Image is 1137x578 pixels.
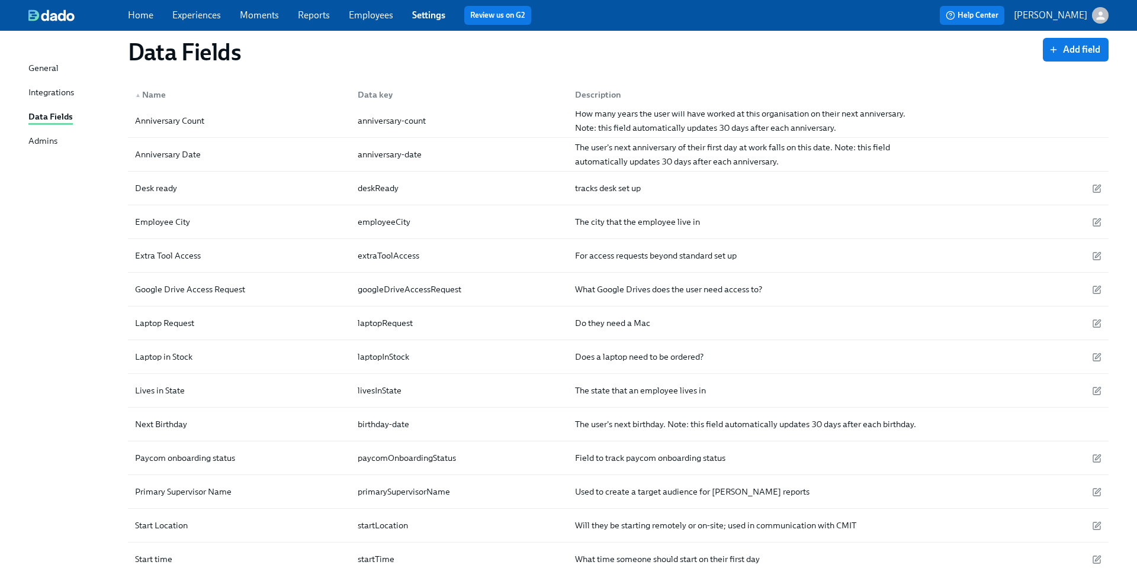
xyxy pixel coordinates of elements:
div: Description [570,88,930,102]
div: Laptop Request [130,316,348,330]
div: Name [130,88,348,102]
div: Laptop in Stock [130,350,348,364]
p: [PERSON_NAME] [1014,9,1087,22]
div: Desk readydeskReadytracks desk set up [128,172,1109,205]
a: Employees [349,9,393,21]
a: Experiences [172,9,221,21]
div: What time someone should start on their first day [570,552,930,566]
div: Paycom onboarding statuspaycomOnboardingStatusField to track paycom onboarding status [128,441,1109,475]
div: extraToolAccess [353,248,566,263]
div: Desk ready [130,181,348,195]
div: Laptop RequestlaptopRequestDo they need a Mac [128,306,1109,340]
a: Review us on G2 [470,9,525,21]
div: Employee City [130,215,348,229]
div: Start Location [130,518,348,532]
div: anniversary-count [353,114,566,128]
div: Do they need a Mac [570,316,930,330]
div: Start LocationstartLocationWill they be starting remotely or on-site; used in communication with ... [128,509,1109,543]
div: Description [566,83,930,106]
a: Settings [412,9,445,21]
span: Help Center [946,9,998,21]
div: The state that an employee lives in [570,383,930,398]
div: anniversary-date [353,147,566,162]
div: Employee CityemployeeCityThe city that the employee live in [128,205,1109,239]
div: General [28,62,59,76]
div: Primary Supervisor Name [130,485,348,499]
div: Anniversary Countanniversary-countHow many years the user will have worked at this organisation o... [128,104,1109,138]
div: deskReady [353,181,566,195]
div: What Google Drives does the user need access to? [570,282,930,296]
button: [PERSON_NAME] [1014,7,1109,24]
a: Admins [28,134,118,149]
div: Next Birthdaybirthday-dateThe user's next birthday. Note: this field automatically updates 30 day... [128,408,1109,441]
div: startTime [353,552,566,566]
a: Home [128,9,153,21]
a: General [28,62,118,76]
div: Data key [348,83,566,106]
div: Google Drive Access Request [130,282,348,296]
a: Data Fields [28,110,118,125]
div: The user's next anniversary of their first day at work falls on this date. Note: this field autom... [570,140,930,169]
button: Review us on G2 [464,6,531,25]
h1: Data Fields [128,38,242,66]
div: livesInState [353,383,566,398]
div: Primary Supervisor NameprimarySupervisorNameUsed to create a target audience for [PERSON_NAME] re... [128,475,1109,509]
div: Next Birthday [130,417,348,431]
div: Lives in State [130,383,348,398]
div: Paycom onboarding status [130,451,348,465]
div: How many years the user will have worked at this organisation on their next anniversary. Note: th... [570,106,930,135]
button: Add field [1043,38,1109,62]
div: startLocation [353,518,566,532]
a: Moments [240,9,279,21]
div: Start time [130,552,348,566]
div: Integrations [28,86,74,101]
div: Laptop in StocklaptopInStockDoes a laptop need to be ordered? [128,340,1109,374]
div: Anniversary Dateanniversary-dateThe user's next anniversary of their first day at work falls on t... [128,138,1109,172]
div: Data Fields [28,110,73,125]
span: ▲ [135,92,141,98]
div: primarySupervisorName [353,485,566,499]
div: Anniversary Date [130,147,348,162]
div: Used to create a target audience for [PERSON_NAME] reports [570,485,930,499]
img: dado [28,9,75,21]
div: paycomOnboardingStatus [353,451,566,465]
div: The city that the employee live in [570,215,930,229]
div: Anniversary Count [130,114,348,128]
div: tracks desk set up [570,181,930,195]
div: Will they be starting remotely or on-site; used in communication with CMIT [570,518,930,532]
div: laptopInStock [353,350,566,364]
div: laptopRequest [353,316,566,330]
div: Field to track paycom onboarding status [570,451,930,465]
span: Add field [1051,44,1100,56]
div: For access requests beyond standard set up [570,248,930,263]
div: googleDriveAccessRequest [353,282,566,296]
a: Reports [298,9,330,21]
div: birthday-date [353,417,566,431]
a: Integrations [28,86,118,101]
div: Start timestartTimeWhat time someone should start on their first day [128,543,1109,576]
button: Help Center [940,6,1004,25]
div: Admins [28,134,57,149]
div: Lives in StatelivesInStateThe state that an employee lives in [128,374,1109,408]
div: Google Drive Access RequestgoogleDriveAccessRequestWhat Google Drives does the user need access to? [128,273,1109,306]
div: Data key [353,88,566,102]
a: dado [28,9,128,21]
div: ▲Name [130,83,348,106]
div: Extra Tool AccessextraToolAccessFor access requests beyond standard set up [128,239,1109,273]
div: Extra Tool Access [130,248,348,263]
div: employeeCity [353,215,566,229]
div: The user's next birthday. Note: this field automatically updates 30 days after each birthday. [570,417,930,431]
div: Does a laptop need to be ordered? [570,350,930,364]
